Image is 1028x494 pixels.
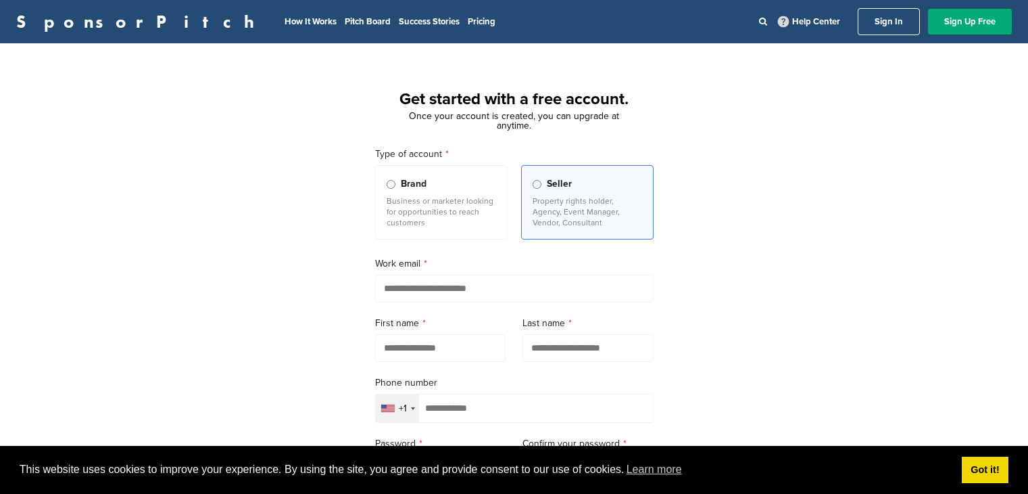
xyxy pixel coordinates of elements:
label: Last name [522,316,654,331]
a: dismiss cookie message [962,457,1008,484]
input: Brand Business or marketer looking for opportunities to reach customers [387,180,395,189]
label: Phone number [375,376,654,390]
span: Once your account is created, you can upgrade at anytime. [409,110,619,131]
label: First name [375,316,506,331]
a: learn more about cookies [625,459,684,480]
a: Sign Up Free [928,9,1012,35]
a: How It Works [285,16,337,27]
h1: Get started with a free account. [359,87,670,112]
label: Type of account [375,147,654,162]
p: Property rights holder, Agency, Event Manager, Vendor, Consultant [533,196,642,228]
span: Seller [547,177,572,192]
label: Confirm your password [522,436,654,451]
a: Pricing [468,16,495,27]
span: This website uses cookies to improve your experience. By using the site, you agree and provide co... [20,459,951,480]
a: Help Center [775,14,843,30]
p: Business or marketer looking for opportunities to reach customers [387,196,496,228]
span: Brand [401,177,426,192]
label: Password [375,436,506,451]
a: Pitch Board [345,16,391,27]
label: Work email [375,256,654,271]
div: +1 [399,404,407,413]
div: Selected country [376,395,419,422]
a: Success Stories [399,16,460,27]
a: Sign In [858,8,920,35]
a: SponsorPitch [16,13,263,30]
input: Seller Property rights holder, Agency, Event Manager, Vendor, Consultant [533,180,541,189]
